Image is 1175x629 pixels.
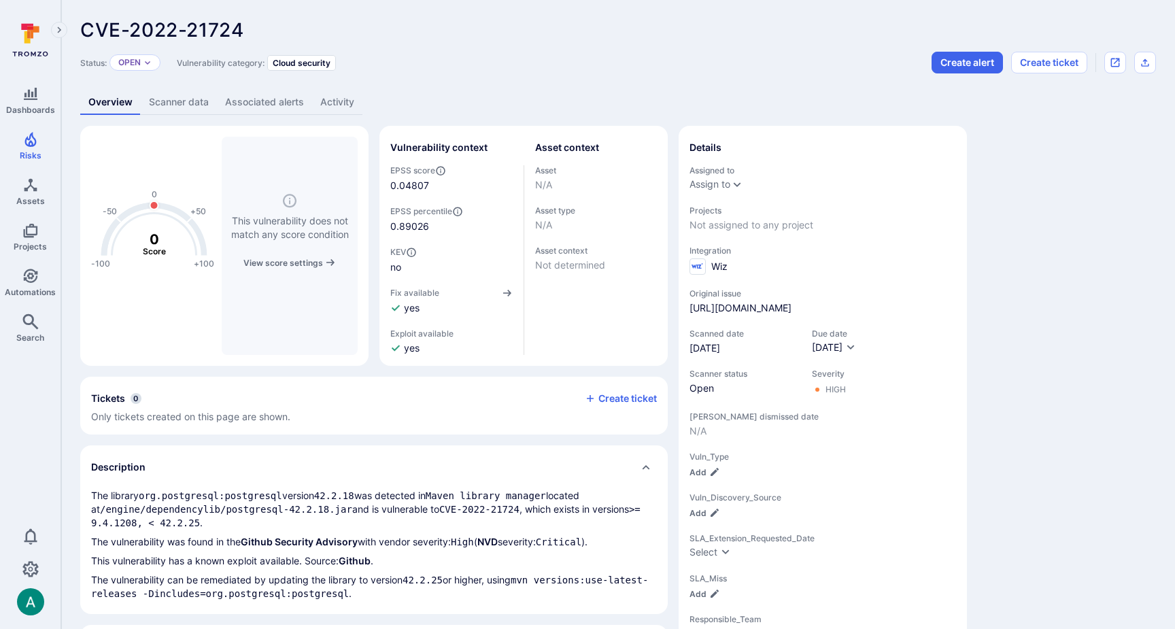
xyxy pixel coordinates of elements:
code: 42.2.25 [403,575,443,585]
code: mvn versions:use-latest-releases -Dincludes=org.postgresql:postgresql [91,575,648,599]
span: Asset [535,165,658,175]
button: Create alert [932,52,1003,73]
span: N/A [689,424,956,438]
section: tickets card [80,377,668,435]
code: org.postgresql:postgresql [139,490,282,501]
div: Cloud security [267,55,336,71]
span: 0 [131,393,141,404]
h2: Details [689,141,721,154]
a: Scanner data [141,90,217,115]
span: [PERSON_NAME] dismissed date [689,411,956,422]
div: Export as CSV [1134,52,1156,73]
code: Maven library manager [426,490,546,501]
button: View score settings [243,258,337,268]
button: Assign to [689,179,730,190]
span: Vulnerability category: [177,58,265,68]
span: CVE-2022-21724 [80,18,243,41]
span: no [390,260,513,274]
h2: Asset context [535,141,599,154]
a: NVD [477,536,498,547]
text: -100 [91,258,110,269]
a: Github [339,555,371,566]
span: N/A [535,218,658,232]
text: +50 [190,207,206,217]
button: Expand dropdown [143,58,152,67]
div: Open original issue [1104,52,1126,73]
span: Select [689,546,717,558]
div: High [825,384,846,395]
span: SLA_Extension_Requested_Date [689,533,956,543]
span: Projects [689,205,956,216]
h2: Vulnerability context [390,141,488,154]
span: Due date [812,328,856,339]
span: Asset context [535,245,658,256]
text: Score [143,246,166,256]
button: Add [689,589,720,599]
a: View score settings [243,255,337,269]
span: Original issue [689,288,956,299]
span: Not determined [535,258,658,272]
div: Due date field [812,328,856,355]
code: /engine/dependencylib/postgresql-42.2.18.jar [100,504,352,515]
span: Assets [16,196,45,206]
span: 0.04807 [390,179,429,192]
text: 0 [152,190,157,200]
g: The vulnerability score is based on the parameters defined in the settings [127,231,182,257]
span: Only tickets created on this page are shown. [91,411,290,422]
span: EPSS score [390,165,513,176]
code: CVE-2022-21724 [439,504,520,515]
a: Overview [80,90,141,115]
button: [DATE] [812,341,856,355]
p: The vulnerability was found in the with vendor severity: ( severity: ). [91,535,657,549]
h2: Description [91,460,146,474]
span: Fix available [390,288,439,298]
div: Collapse description [80,445,668,489]
span: [DATE] [812,341,842,353]
span: Asset type [535,205,658,216]
code: Critical [536,537,581,547]
button: Select [689,546,731,560]
span: Dashboards [6,105,55,115]
span: Open [689,381,798,395]
button: Create ticket [585,392,657,405]
h2: Tickets [91,392,125,405]
span: This vulnerability does not match any score condition [230,214,350,241]
button: Add [689,508,720,518]
span: Projects [14,241,47,252]
p: This vulnerability has a known exploit available. Source: . [91,554,657,568]
span: Vuln_Discovery_Source [689,492,956,503]
button: Expand dropdown [732,179,743,190]
button: Add [689,467,720,477]
span: Integration [689,245,956,256]
button: Create ticket [1011,52,1087,73]
span: [DATE] [689,341,798,355]
p: The vulnerability can be remediated by updating the library to version or higher, using . [91,573,657,600]
span: Automations [5,287,56,297]
i: Expand navigation menu [54,24,64,36]
div: Arjan Dehar [17,588,44,615]
text: +100 [194,258,214,269]
button: Expand navigation menu [51,22,67,38]
button: Open [118,57,141,68]
span: yes [404,301,420,315]
a: Associated alerts [217,90,312,115]
span: Status: [80,58,107,68]
a: [URL][DOMAIN_NAME] [689,301,791,315]
span: Severity [812,369,846,379]
span: Risks [20,150,41,160]
tspan: 0 [150,231,159,248]
span: SLA_Miss [689,573,956,583]
span: 0.89026 [390,220,513,233]
span: Vuln_Type [689,452,956,462]
span: KEV [390,247,513,258]
div: Collapse [80,377,668,435]
span: yes [404,341,420,355]
span: Scanned date [689,328,798,339]
code: >= 9.4.1208, < 42.2.25 [91,504,641,528]
a: Github Security Advisory [241,536,358,547]
div: Vulnerability tabs [80,90,1156,115]
code: 42.2.18 [314,490,354,501]
span: Exploit available [390,328,454,339]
